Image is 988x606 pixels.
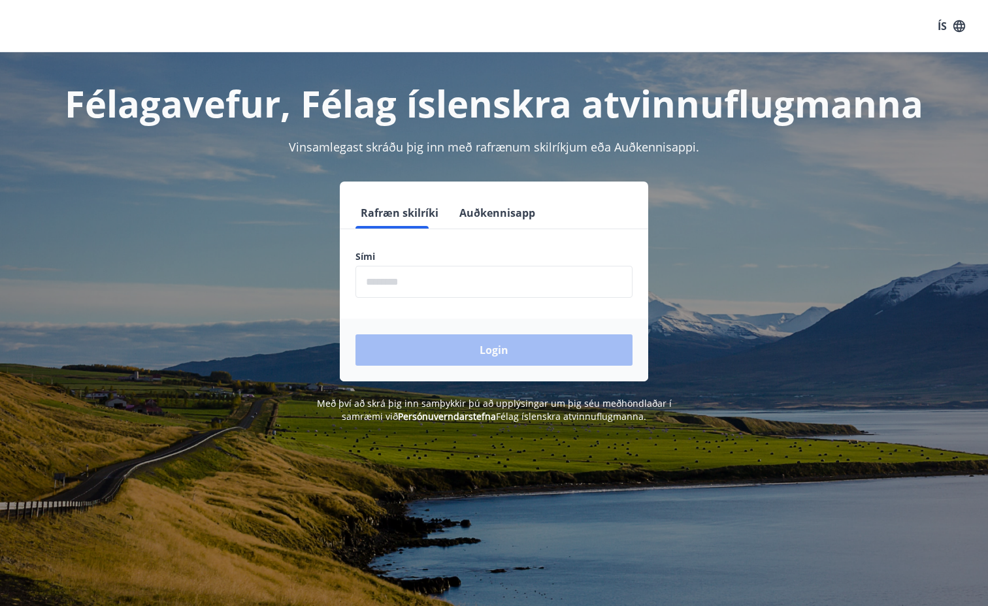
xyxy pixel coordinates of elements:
[317,397,672,423] span: Með því að skrá þig inn samþykkir þú að upplýsingar um þig séu meðhöndlaðar í samræmi við Félag í...
[355,197,444,229] button: Rafræn skilríki
[398,410,496,423] a: Persónuverndarstefna
[454,197,540,229] button: Auðkennisapp
[930,14,972,38] button: ÍS
[289,139,699,155] span: Vinsamlegast skráðu þig inn með rafrænum skilríkjum eða Auðkennisappi.
[39,78,949,128] h1: Félagavefur, Félag íslenskra atvinnuflugmanna
[355,250,633,263] label: Sími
